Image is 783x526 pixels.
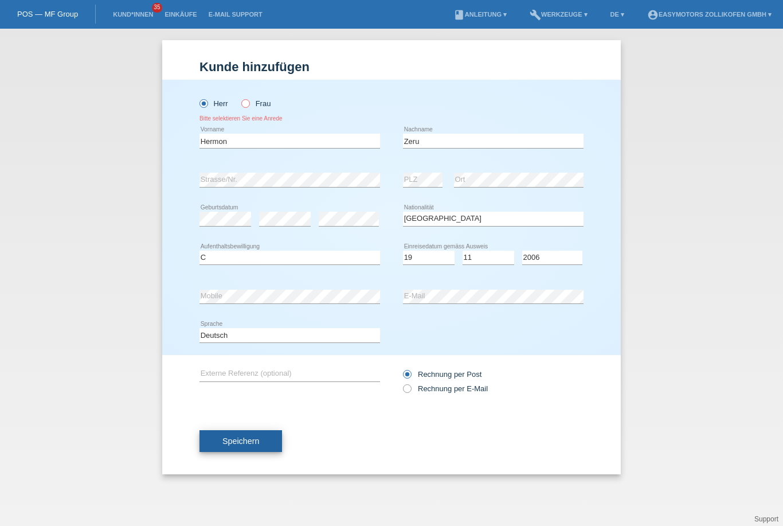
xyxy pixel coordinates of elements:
[199,60,584,74] h1: Kunde hinzufügen
[403,370,410,384] input: Rechnung per Post
[403,384,488,393] label: Rechnung per E-Mail
[199,99,228,108] label: Herr
[199,99,207,107] input: Herr
[754,515,778,523] a: Support
[17,10,78,18] a: POS — MF Group
[647,9,659,21] i: account_circle
[152,3,162,13] span: 35
[222,437,259,446] span: Speichern
[203,11,268,18] a: E-Mail Support
[605,11,630,18] a: DE ▾
[107,11,159,18] a: Kund*innen
[524,11,593,18] a: buildWerkzeuge ▾
[641,11,777,18] a: account_circleEasymotors Zollikofen GmbH ▾
[530,9,541,21] i: build
[241,99,249,107] input: Frau
[448,11,512,18] a: bookAnleitung ▾
[403,384,410,399] input: Rechnung per E-Mail
[453,9,465,21] i: book
[159,11,202,18] a: Einkäufe
[199,430,282,452] button: Speichern
[241,99,271,108] label: Frau
[403,370,481,379] label: Rechnung per Post
[199,115,380,122] div: Bitte selektieren Sie eine Anrede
